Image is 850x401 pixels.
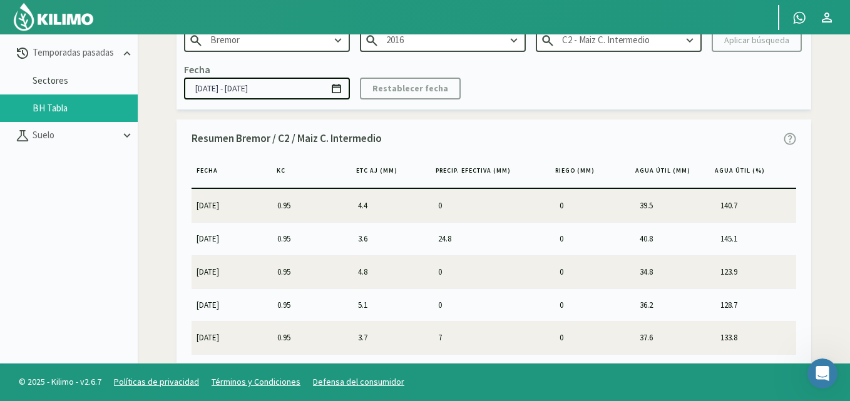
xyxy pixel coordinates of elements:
[353,355,434,387] td: 5.7
[635,322,715,354] td: 37.6
[33,103,138,114] a: BH Tabla
[192,355,272,387] td: [DATE]
[555,222,635,255] td: 0
[353,222,434,255] td: 3.6
[635,355,715,387] td: 36.7
[635,189,715,221] td: 39.5
[30,46,120,60] p: Temporadas pasadas
[272,161,351,188] th: KC
[114,376,199,387] a: Políticas de privacidad
[433,322,554,354] td: 7
[353,288,434,321] td: 5.1
[715,222,796,255] td: 145.1
[272,255,353,288] td: 0.95
[715,189,796,221] td: 140.7
[184,29,350,52] input: Escribe para buscar
[272,355,353,387] td: 0.95
[13,375,108,388] span: © 2025 - Kilimo - v2.6.7
[555,322,635,354] td: 0
[184,78,350,99] input: dd/mm/yyyy - dd/mm/yyyy
[635,222,715,255] td: 40.8
[715,355,796,387] td: 130.5
[313,376,404,387] a: Defensa del consumidor
[433,222,554,255] td: 24.8
[192,288,272,321] td: [DATE]
[353,322,434,354] td: 3.7
[555,255,635,288] td: 0
[550,161,630,188] th: Riego (MM)
[536,29,702,52] input: Escribe para buscar
[433,255,554,288] td: 0
[272,288,353,321] td: 0.95
[272,222,353,255] td: 0.95
[192,255,272,288] td: [DATE]
[192,161,272,188] th: Fecha
[360,29,526,52] input: Escribe para buscar
[555,189,635,221] td: 0
[192,189,272,221] td: [DATE]
[431,161,550,188] th: Precip. Efectiva (MM)
[555,288,635,321] td: 0
[635,288,715,321] td: 36.2
[433,189,554,221] td: 0
[555,355,635,387] td: 0
[635,255,715,288] td: 34.8
[272,189,353,221] td: 0.95
[433,288,554,321] td: 0
[192,222,272,255] td: [DATE]
[715,322,796,354] td: 133.8
[715,255,796,288] td: 123.9
[184,62,210,77] p: Fecha
[715,288,796,321] td: 128.7
[353,255,434,288] td: 4.8
[433,355,554,387] td: 0
[192,322,272,354] td: [DATE]
[351,161,431,188] th: ETc aj (MM)
[272,322,353,354] td: 0.95
[630,161,710,188] th: Agua útil (MM)
[13,2,95,32] img: Kilimo
[192,131,382,147] p: Resumen Bremor / C2 / Maiz C. Intermedio
[33,75,138,86] a: Sectores
[30,128,120,143] p: Suelo
[212,376,300,387] a: Términos y Condiciones
[807,358,837,388] iframe: Intercom live chat
[710,161,790,188] th: Agua Útil (%)
[353,189,434,221] td: 4.4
